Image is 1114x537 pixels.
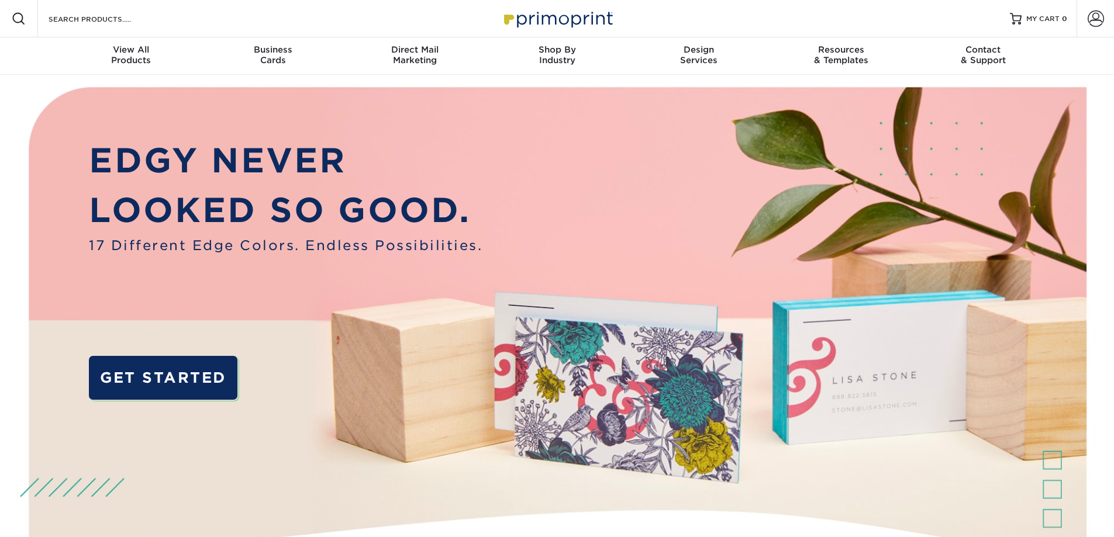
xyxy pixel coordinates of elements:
[628,44,770,55] span: Design
[344,37,486,75] a: Direct MailMarketing
[770,37,912,75] a: Resources& Templates
[499,6,616,31] img: Primoprint
[628,44,770,65] div: Services
[486,44,628,65] div: Industry
[486,37,628,75] a: Shop ByIndustry
[89,136,482,186] p: EDGY NEVER
[60,44,202,65] div: Products
[89,235,482,255] span: 17 Different Edge Colors. Endless Possibilities.
[60,37,202,75] a: View AllProducts
[912,44,1054,65] div: & Support
[486,44,628,55] span: Shop By
[202,44,344,65] div: Cards
[89,185,482,235] p: LOOKED SO GOOD.
[202,44,344,55] span: Business
[1026,14,1060,24] span: MY CART
[89,356,237,400] a: GET STARTED
[912,44,1054,55] span: Contact
[60,44,202,55] span: View All
[628,37,770,75] a: DesignServices
[202,37,344,75] a: BusinessCards
[47,12,161,26] input: SEARCH PRODUCTS.....
[1062,15,1067,23] span: 0
[770,44,912,55] span: Resources
[344,44,486,65] div: Marketing
[770,44,912,65] div: & Templates
[344,44,486,55] span: Direct Mail
[912,37,1054,75] a: Contact& Support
